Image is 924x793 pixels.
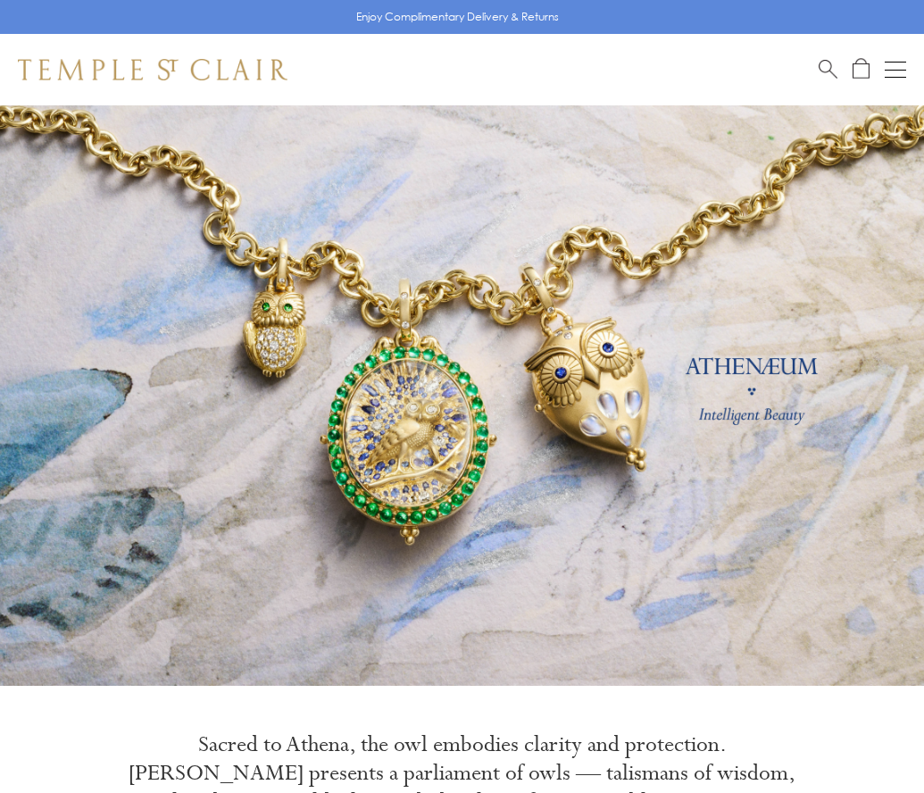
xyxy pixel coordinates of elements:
button: Open navigation [885,59,906,80]
a: Search [819,58,837,80]
a: Open Shopping Bag [853,58,870,80]
p: Enjoy Complimentary Delivery & Returns [356,8,559,26]
img: Temple St. Clair [18,59,287,80]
